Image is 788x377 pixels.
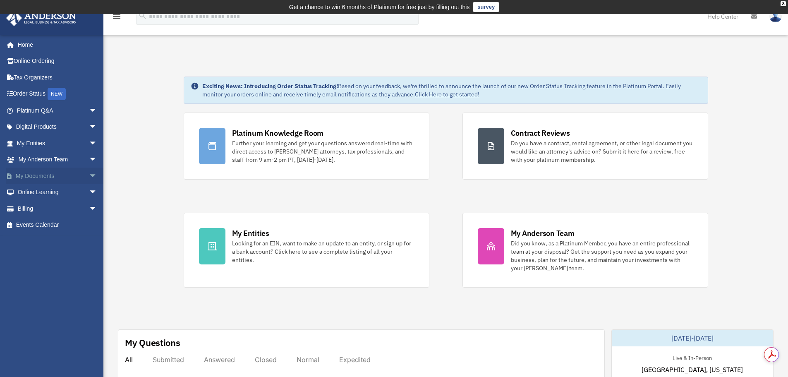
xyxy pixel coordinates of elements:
[48,88,66,100] div: NEW
[462,213,708,288] a: My Anderson Team Did you know, as a Platinum Member, you have an entire professional team at your...
[6,168,110,184] a: My Documentsarrow_drop_down
[511,239,693,272] div: Did you know, as a Platinum Member, you have an entire professional team at your disposal? Get th...
[6,119,110,135] a: Digital Productsarrow_drop_down
[6,102,110,119] a: Platinum Q&Aarrow_drop_down
[6,135,110,151] a: My Entitiesarrow_drop_down
[232,228,269,238] div: My Entities
[202,82,338,90] strong: Exciting News: Introducing Order Status Tracking!
[781,1,786,6] div: close
[642,365,743,375] span: [GEOGRAPHIC_DATA], [US_STATE]
[6,86,110,103] a: Order StatusNEW
[255,355,277,364] div: Closed
[153,355,184,364] div: Submitted
[473,2,499,12] a: survey
[89,168,105,185] span: arrow_drop_down
[232,128,324,138] div: Platinum Knowledge Room
[6,53,110,70] a: Online Ordering
[89,119,105,136] span: arrow_drop_down
[89,135,105,152] span: arrow_drop_down
[666,353,719,362] div: Live & In-Person
[125,355,133,364] div: All
[612,330,773,346] div: [DATE]-[DATE]
[339,355,371,364] div: Expedited
[511,228,575,238] div: My Anderson Team
[462,113,708,180] a: Contract Reviews Do you have a contract, rental agreement, or other legal document you would like...
[511,128,570,138] div: Contract Reviews
[89,200,105,217] span: arrow_drop_down
[6,200,110,217] a: Billingarrow_drop_down
[6,36,105,53] a: Home
[769,10,782,22] img: User Pic
[511,139,693,164] div: Do you have a contract, rental agreement, or other legal document you would like an attorney's ad...
[202,82,701,98] div: Based on your feedback, we're thrilled to announce the launch of our new Order Status Tracking fe...
[112,12,122,22] i: menu
[297,355,319,364] div: Normal
[232,139,414,164] div: Further your learning and get your questions answered real-time with direct access to [PERSON_NAM...
[6,184,110,201] a: Online Learningarrow_drop_down
[415,91,479,98] a: Click Here to get started!
[138,11,147,20] i: search
[232,239,414,264] div: Looking for an EIN, want to make an update to an entity, or sign up for a bank account? Click her...
[184,213,429,288] a: My Entities Looking for an EIN, want to make an update to an entity, or sign up for a bank accoun...
[89,102,105,119] span: arrow_drop_down
[6,217,110,233] a: Events Calendar
[6,151,110,168] a: My Anderson Teamarrow_drop_down
[204,355,235,364] div: Answered
[125,336,180,349] div: My Questions
[89,184,105,201] span: arrow_drop_down
[289,2,470,12] div: Get a chance to win 6 months of Platinum for free just by filling out this
[4,10,79,26] img: Anderson Advisors Platinum Portal
[6,69,110,86] a: Tax Organizers
[112,14,122,22] a: menu
[89,151,105,168] span: arrow_drop_down
[184,113,429,180] a: Platinum Knowledge Room Further your learning and get your questions answered real-time with dire...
